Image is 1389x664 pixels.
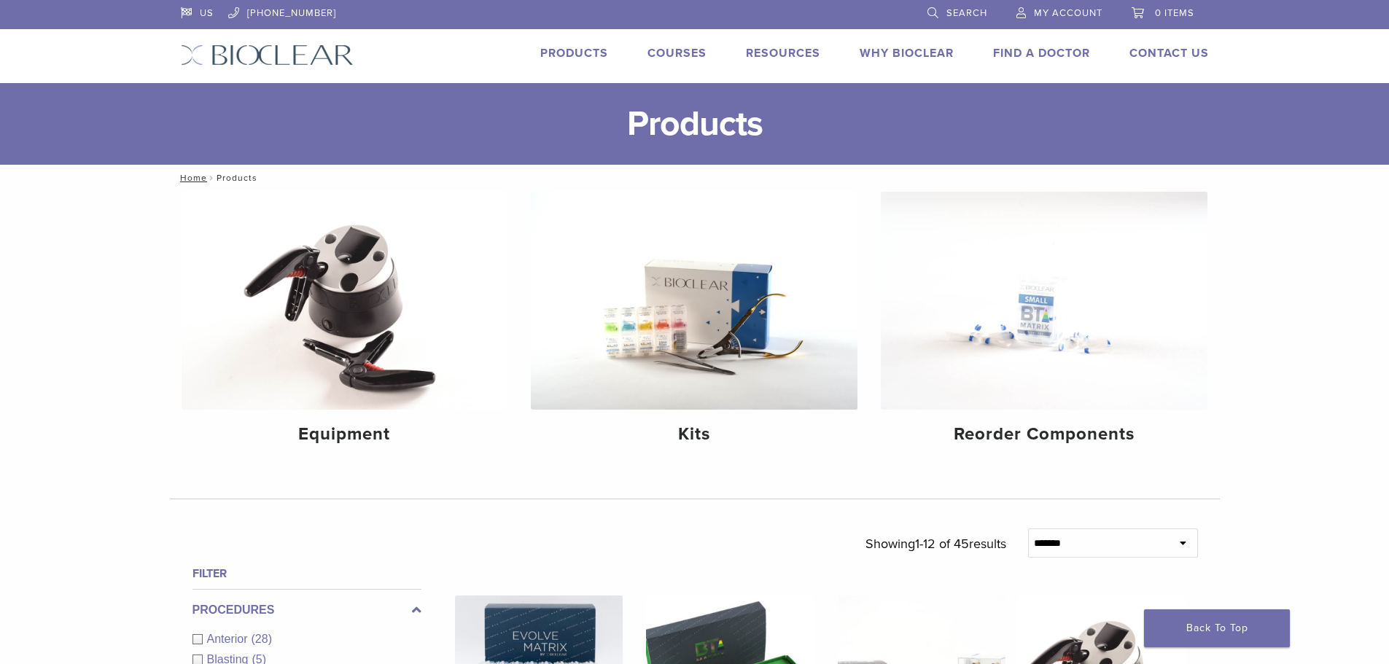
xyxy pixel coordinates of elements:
[542,421,846,448] h4: Kits
[531,192,857,410] img: Kits
[860,46,954,60] a: Why Bioclear
[170,165,1220,191] nav: Products
[540,46,608,60] a: Products
[881,192,1207,410] img: Reorder Components
[193,421,497,448] h4: Equipment
[252,633,272,645] span: (28)
[946,7,987,19] span: Search
[182,192,508,457] a: Equipment
[865,528,1006,559] p: Showing results
[182,192,508,410] img: Equipment
[1034,7,1102,19] span: My Account
[1129,46,1209,60] a: Contact Us
[746,46,820,60] a: Resources
[881,192,1207,457] a: Reorder Components
[207,174,217,181] span: /
[192,601,421,619] label: Procedures
[647,46,707,60] a: Courses
[915,536,969,552] span: 1-12 of 45
[207,633,252,645] span: Anterior
[1144,609,1290,647] a: Back To Top
[892,421,1196,448] h4: Reorder Components
[176,173,207,183] a: Home
[181,44,354,66] img: Bioclear
[993,46,1090,60] a: Find A Doctor
[192,565,421,582] h4: Filter
[531,192,857,457] a: Kits
[1155,7,1194,19] span: 0 items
